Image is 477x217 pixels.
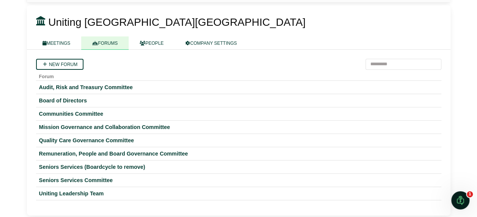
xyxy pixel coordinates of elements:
[39,137,438,144] a: Quality Care Governance Committee
[36,59,84,70] a: New forum
[36,70,441,81] th: Forum
[39,110,438,117] a: Communities Committee
[39,150,438,157] a: Remuneration, People and Board Governance Committee
[39,124,438,131] a: Mission Governance and Collaboration Committee
[175,36,248,50] a: COMPANY SETTINGS
[31,36,82,50] a: MEETINGS
[39,97,438,104] a: Board of Directors
[39,84,438,91] a: Audit, Risk and Treasury Committee
[39,164,438,170] a: Seniors Services (Boardcycle to remove)
[81,36,129,50] a: FORUMS
[467,191,473,197] span: 1
[48,16,305,28] span: Uniting [GEOGRAPHIC_DATA][GEOGRAPHIC_DATA]
[39,190,438,197] a: Uniting Leadership Team
[451,191,469,209] iframe: Intercom live chat
[39,177,438,184] a: Seniors Services Committee
[129,36,175,50] a: PEOPLE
